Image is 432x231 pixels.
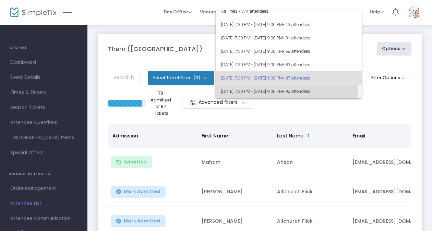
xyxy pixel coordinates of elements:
[221,4,356,18] span: All Times • 374 attendees
[283,62,310,67] span: • 83 attendees
[283,22,310,27] span: • 13 attendees
[221,85,356,98] span: [DATE] 7:30 PM - [DATE] 9:00 PM
[221,31,356,45] span: [DATE] 7:30 PM - [DATE] 9:00 PM
[283,35,310,40] span: • 31 attendees
[283,89,310,94] span: • 92 attendees
[221,45,356,58] span: [DATE] 7:30 PM - [DATE] 9:00 PM
[283,75,310,81] span: • 87 attendees
[221,71,356,85] span: [DATE] 7:30 PM - [DATE] 9:00 PM
[283,49,310,54] span: • 68 attendees
[221,18,356,31] span: [DATE] 7:30 PM - [DATE] 9:00 PM
[221,58,356,71] span: [DATE] 7:30 PM - [DATE] 9:00 PM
